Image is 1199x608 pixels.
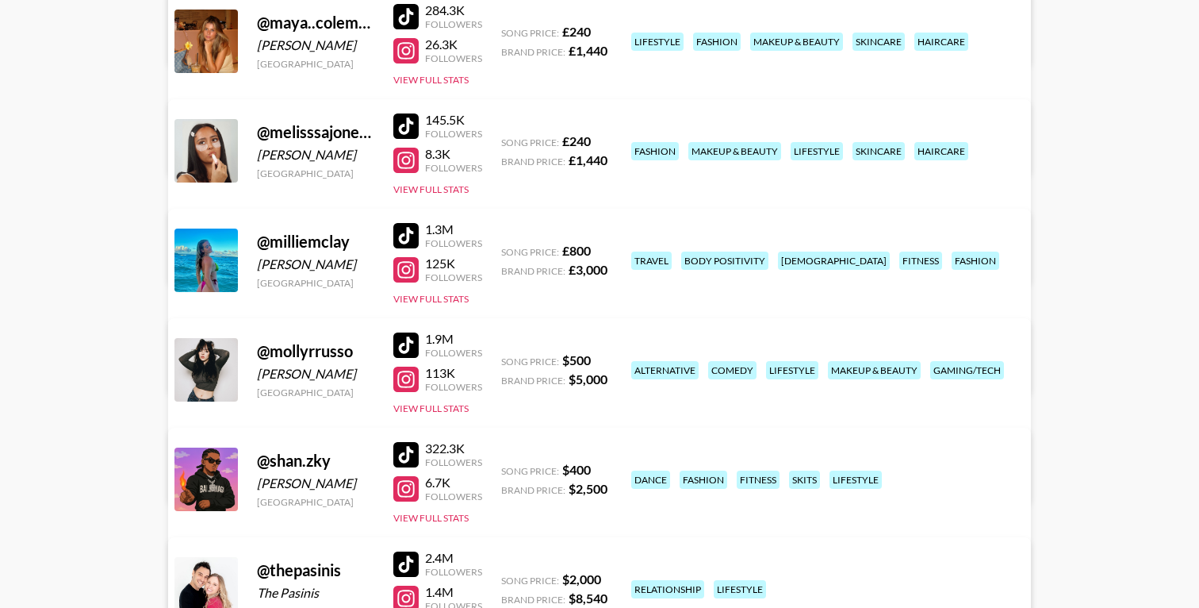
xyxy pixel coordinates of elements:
[257,585,374,601] div: The Pasinis
[425,491,482,502] div: Followers
[714,580,766,598] div: lifestyle
[393,293,469,305] button: View Full Stats
[257,232,374,252] div: @ milliemclay
[425,381,482,393] div: Followers
[425,441,482,456] div: 322.3K
[766,361,818,379] div: lifestyle
[501,137,559,148] span: Song Price:
[257,387,374,398] div: [GEOGRAPHIC_DATA]
[257,58,374,70] div: [GEOGRAPHIC_DATA]
[501,265,565,277] span: Brand Price:
[930,361,1004,379] div: gaming/tech
[501,246,559,258] span: Song Price:
[425,37,482,52] div: 26.3K
[852,33,905,51] div: skincare
[393,512,469,524] button: View Full Stats
[569,481,607,496] strong: $ 2,500
[425,221,482,237] div: 1.3M
[425,237,482,249] div: Followers
[631,471,670,489] div: dance
[501,575,559,587] span: Song Price:
[425,566,482,578] div: Followers
[681,252,768,270] div: body positivity
[425,18,482,30] div: Followers
[693,33,741,51] div: fashion
[562,24,591,39] strong: £ 240
[778,252,890,270] div: [DEMOGRAPHIC_DATA]
[425,128,482,140] div: Followers
[257,167,374,179] div: [GEOGRAPHIC_DATA]
[562,133,591,148] strong: £ 240
[257,147,374,163] div: [PERSON_NAME]
[750,33,843,51] div: makeup & beauty
[257,560,374,580] div: @ thepasinis
[631,580,704,598] div: relationship
[914,142,968,160] div: haircare
[501,27,559,39] span: Song Price:
[829,471,882,489] div: lifestyle
[569,371,607,387] strong: $ 5,000
[852,142,905,160] div: skincare
[425,162,482,174] div: Followers
[257,366,374,382] div: [PERSON_NAME]
[425,475,482,491] div: 6.7K
[569,43,607,58] strong: £ 1,440
[425,2,482,18] div: 284.3K
[425,584,482,600] div: 1.4M
[680,471,727,489] div: fashion
[562,243,591,258] strong: £ 800
[569,152,607,167] strong: £ 1,440
[631,252,672,270] div: travel
[501,375,565,387] span: Brand Price:
[562,571,601,587] strong: $ 2,000
[257,341,374,361] div: @ mollyrrusso
[393,74,469,86] button: View Full Stats
[708,361,757,379] div: comedy
[257,37,374,53] div: [PERSON_NAME]
[501,46,565,58] span: Brand Price:
[688,142,781,160] div: makeup & beauty
[501,594,565,606] span: Brand Price:
[791,142,843,160] div: lifestyle
[425,112,482,128] div: 145.5K
[501,484,565,496] span: Brand Price:
[425,271,482,283] div: Followers
[425,347,482,359] div: Followers
[393,402,469,414] button: View Full Stats
[257,496,374,508] div: [GEOGRAPHIC_DATA]
[393,183,469,195] button: View Full Stats
[562,462,591,477] strong: $ 400
[501,465,559,477] span: Song Price:
[569,262,607,277] strong: £ 3,000
[952,252,999,270] div: fashion
[899,252,942,270] div: fitness
[501,356,559,367] span: Song Price:
[425,456,482,468] div: Followers
[501,156,565,167] span: Brand Price:
[631,142,679,160] div: fashion
[257,256,374,272] div: [PERSON_NAME]
[425,331,482,347] div: 1.9M
[914,33,968,51] div: haircare
[789,471,820,489] div: skits
[631,33,684,51] div: lifestyle
[257,122,374,142] div: @ melisssajonesss
[737,471,780,489] div: fitness
[562,352,591,367] strong: $ 500
[257,277,374,289] div: [GEOGRAPHIC_DATA]
[569,591,607,606] strong: $ 8,540
[425,256,482,271] div: 125K
[631,361,699,379] div: alternative
[257,13,374,33] div: @ maya..colemann
[257,451,374,471] div: @ shan.zky
[828,361,921,379] div: makeup & beauty
[425,365,482,381] div: 113K
[257,475,374,491] div: [PERSON_NAME]
[425,146,482,162] div: 8.3K
[425,550,482,566] div: 2.4M
[425,52,482,64] div: Followers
